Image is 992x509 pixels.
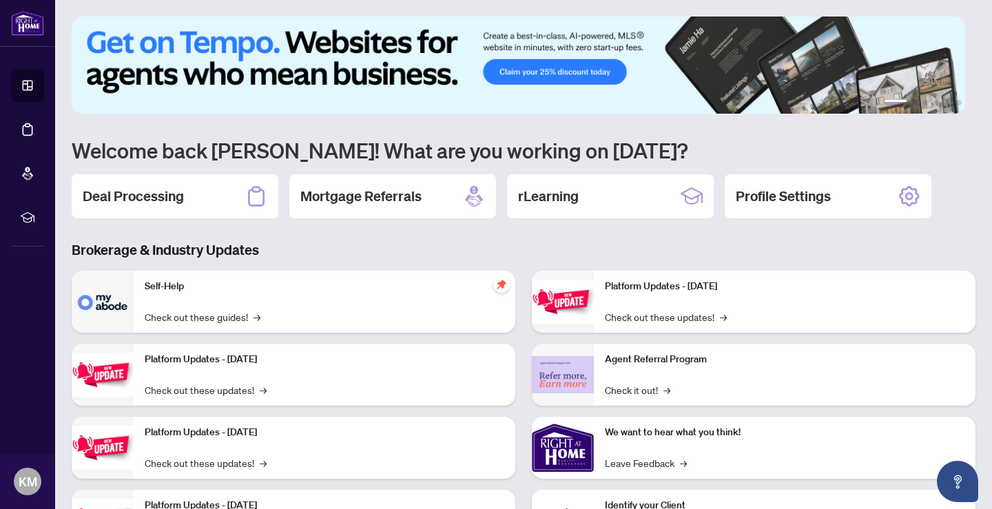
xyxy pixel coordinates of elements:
p: Agent Referral Program [605,352,964,367]
span: → [720,309,727,324]
span: → [680,455,687,470]
button: 6 [956,100,962,105]
a: Check out these guides!→ [145,309,260,324]
span: → [663,382,670,397]
button: 5 [945,100,951,105]
p: Self-Help [145,279,504,294]
img: Agent Referral Program [532,356,594,394]
img: Self-Help [72,271,134,333]
span: pushpin [493,276,510,293]
img: Platform Updates - June 23, 2025 [532,280,594,323]
h2: Mortgage Referrals [300,187,422,206]
span: → [254,309,260,324]
h2: Deal Processing [83,187,184,206]
button: 3 [923,100,929,105]
button: 1 [885,100,907,105]
a: Check out these updates!→ [145,455,267,470]
h3: Brokerage & Industry Updates [72,240,975,260]
a: Check it out!→ [605,382,670,397]
h2: Profile Settings [736,187,831,206]
img: Platform Updates - July 21, 2025 [72,426,134,469]
button: 4 [934,100,940,105]
button: 2 [912,100,918,105]
a: Check out these updates!→ [145,382,267,397]
span: → [260,455,267,470]
span: KM [19,472,37,491]
img: logo [11,10,44,36]
span: → [260,382,267,397]
button: Open asap [937,461,978,502]
p: Platform Updates - [DATE] [145,352,504,367]
img: We want to hear what you think! [532,417,594,479]
p: Platform Updates - [DATE] [605,279,964,294]
a: Leave Feedback→ [605,455,687,470]
h1: Welcome back [PERSON_NAME]! What are you working on [DATE]? [72,137,975,163]
a: Check out these updates!→ [605,309,727,324]
p: We want to hear what you think! [605,425,964,440]
img: Platform Updates - September 16, 2025 [72,353,134,396]
img: Slide 0 [72,17,965,114]
p: Platform Updates - [DATE] [145,425,504,440]
h2: rLearning [518,187,579,206]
